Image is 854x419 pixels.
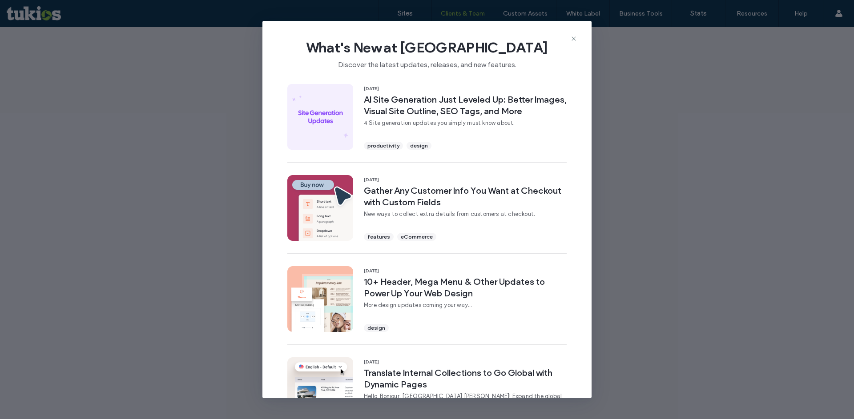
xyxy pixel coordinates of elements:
span: [DATE] [364,177,567,183]
span: [DATE] [364,268,567,274]
span: design [367,324,385,332]
span: AI Site Generation Just Leveled Up: Better Images, Visual Site Outline, SEO Tags, and More [364,94,567,117]
span: Discover the latest updates, releases, and new features. [277,56,577,70]
span: New ways to collect extra details from customers at checkout. [364,210,567,219]
span: productivity [367,142,399,150]
span: Translate Internal Collections to Go Global with Dynamic Pages [364,367,567,390]
span: Gather Any Customer Info You Want at Checkout with Custom Fields [364,185,567,208]
span: features [367,233,390,241]
span: What's New at [GEOGRAPHIC_DATA] [277,39,577,56]
span: eCommerce [401,233,433,241]
span: More design updates coming your way... [364,301,567,310]
span: Hello, Bonjour, [GEOGRAPHIC_DATA] [PERSON_NAME]! Expand the global reach of your collection-based... [364,392,567,410]
span: design [410,142,428,150]
span: [DATE] [364,86,567,92]
span: [DATE] [364,359,567,365]
span: 10+ Header, Mega Menu & Other Updates to Power Up Your Web Design [364,276,567,299]
span: 4 Site generation updates you simply must know about. [364,119,567,128]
